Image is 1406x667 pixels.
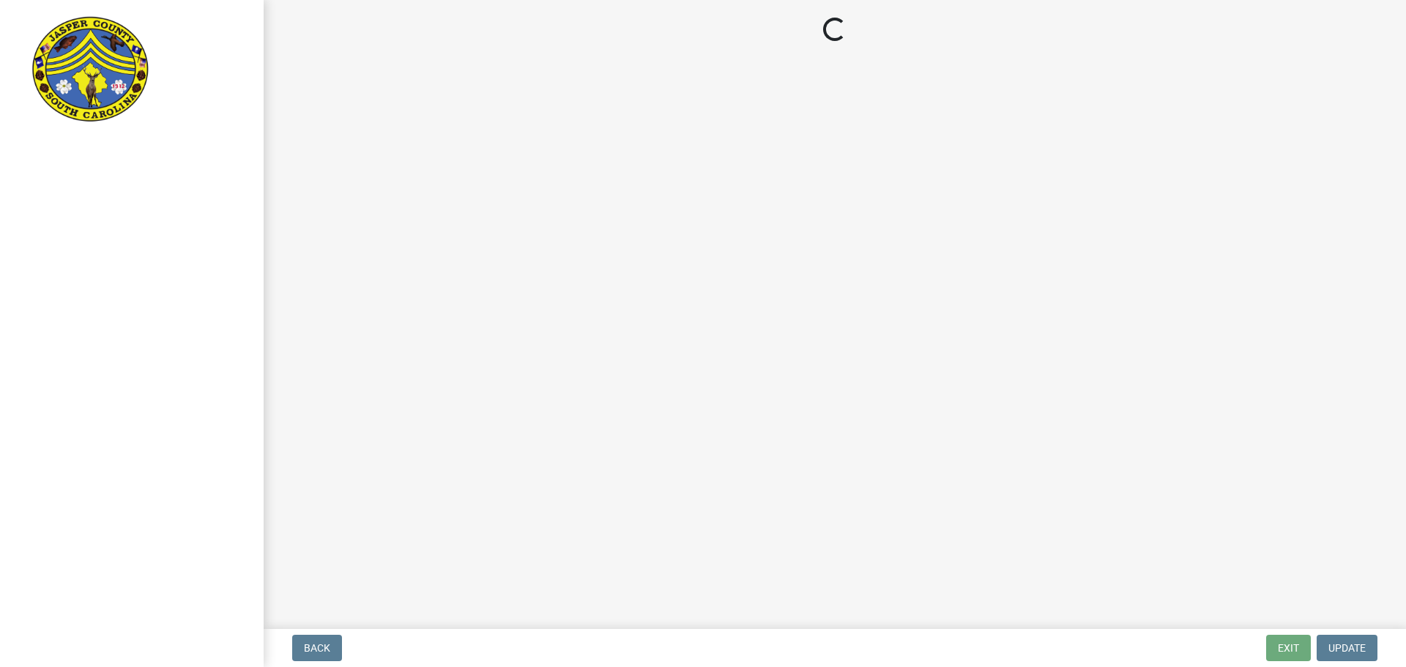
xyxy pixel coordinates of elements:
img: Jasper County, South Carolina [29,15,152,125]
button: Update [1317,635,1377,661]
button: Back [292,635,342,661]
span: Update [1328,642,1366,654]
span: Back [304,642,330,654]
button: Exit [1266,635,1311,661]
